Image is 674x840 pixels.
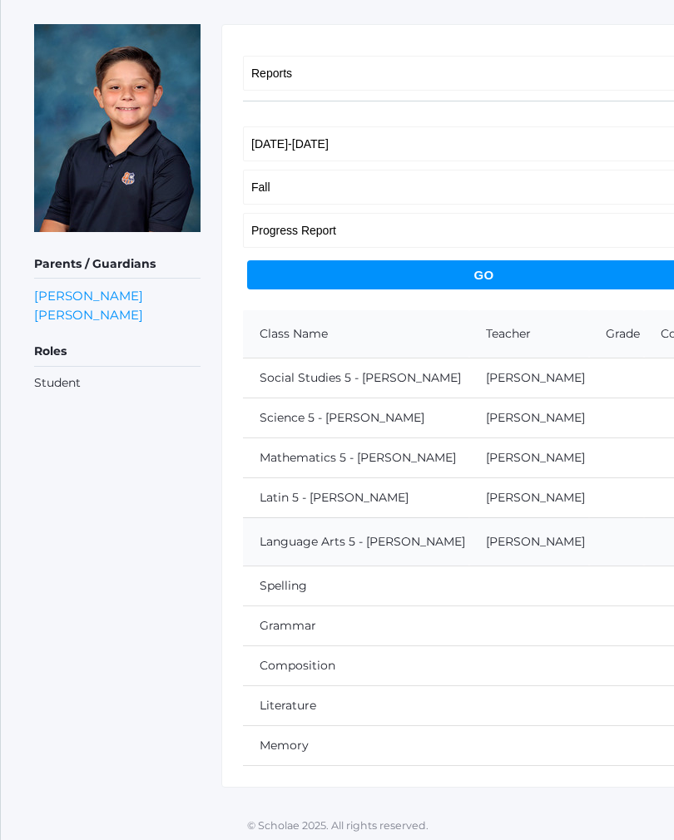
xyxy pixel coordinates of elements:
[486,450,585,465] a: [PERSON_NAME]
[243,517,469,566] td: Language Arts 5 - [PERSON_NAME]
[486,490,585,505] a: [PERSON_NAME]
[243,398,469,437] td: Science 5 - [PERSON_NAME]
[34,338,201,366] h5: Roles
[1,818,674,834] p: © Scholae 2025. All rights reserved.
[34,286,143,305] a: [PERSON_NAME]
[486,410,585,425] a: [PERSON_NAME]
[469,310,589,358] th: Teacher
[243,605,469,645] td: Grammar
[486,370,585,385] a: [PERSON_NAME]
[243,437,469,477] td: Mathematics 5 - [PERSON_NAME]
[34,374,201,392] li: Student
[243,645,469,685] td: Composition
[243,566,469,605] td: Spelling
[243,310,469,358] th: Class Name
[34,305,143,324] a: [PERSON_NAME]
[34,250,201,279] h5: Parents / Guardians
[243,358,469,398] td: Social Studies 5 - [PERSON_NAME]
[34,24,201,232] img: Aiden Oceguera
[243,725,469,765] td: Memory
[243,685,469,725] td: Literature
[243,477,469,517] td: Latin 5 - [PERSON_NAME]
[589,310,644,358] th: Grade
[486,534,585,549] a: [PERSON_NAME]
